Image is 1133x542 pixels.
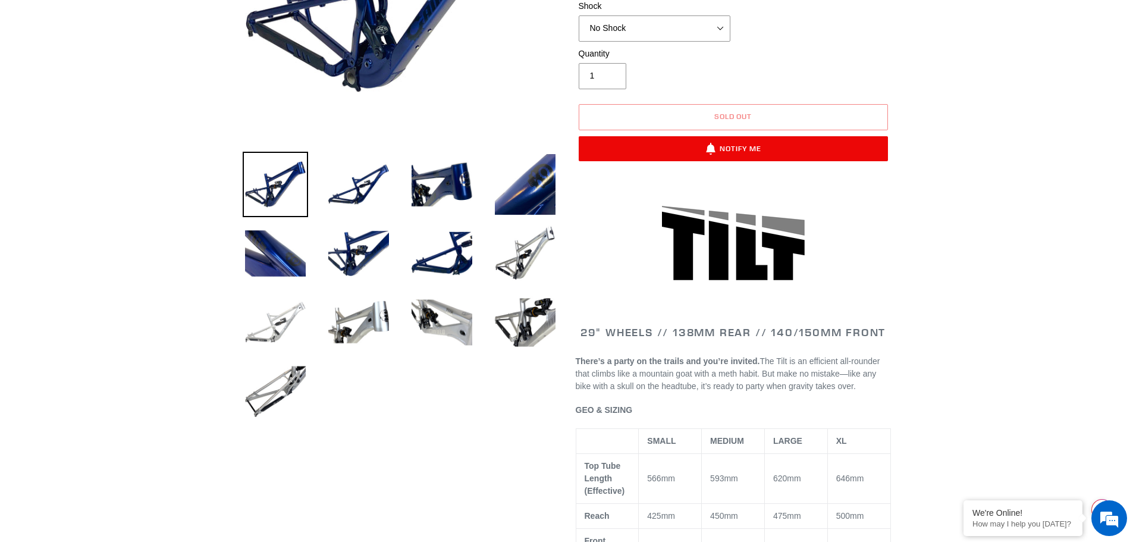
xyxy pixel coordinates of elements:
img: Load image into Gallery viewer, TILT - Frameset [409,221,475,286]
span: LARGE [773,436,802,446]
div: We're Online! [972,508,1074,518]
textarea: Type your message and hit 'Enter' [6,325,227,366]
td: 646mm [827,453,890,503]
td: 566mm [639,453,702,503]
img: Load image into Gallery viewer, TILT - Frameset [492,152,558,217]
img: Load image into Gallery viewer, TILT - Frameset [492,221,558,286]
p: How may I help you today? [972,519,1074,528]
td: 620mm [764,453,827,503]
span: MEDIUM [710,436,744,446]
td: 593mm [702,453,765,503]
img: Load image into Gallery viewer, TILT - Frameset [243,290,308,355]
img: Load image into Gallery viewer, TILT - Frameset [492,290,558,355]
td: 500mm [827,503,890,528]
img: Load image into Gallery viewer, TILT - Frameset [326,221,391,286]
img: Load image into Gallery viewer, TILT - Frameset [243,221,308,286]
span: We're online! [69,150,164,270]
b: There’s a party on the trails and you’re invited. [576,356,760,366]
img: Load image into Gallery viewer, TILT - Frameset [326,152,391,217]
span: GEO & SIZING [576,405,633,415]
img: Load image into Gallery viewer, TILT - Frameset [243,359,308,424]
div: Navigation go back [13,65,31,83]
td: 425mm [639,503,702,528]
img: Load image into Gallery viewer, TILT - Frameset [326,290,391,355]
button: Sold out [579,104,888,130]
span: The Tilt is an efficient all-rounder that climbs like a mountain goat with a meth habit. But make... [576,356,880,391]
td: 475mm [764,503,827,528]
div: Minimize live chat window [195,6,224,35]
td: 450mm [702,503,765,528]
span: Sold out [714,112,752,121]
button: Notify Me [579,136,888,161]
div: Chat with us now [80,67,218,82]
img: Load image into Gallery viewer, TILT - Frameset [409,290,475,355]
span: XL [836,436,847,446]
img: Load image into Gallery viewer, TILT - Frameset [243,152,308,217]
img: d_696896380_company_1647369064580_696896380 [38,59,68,89]
label: Quantity [579,48,730,60]
span: Reach [585,511,610,521]
img: Load image into Gallery viewer, TILT - Frameset [409,152,475,217]
span: SMALL [647,436,676,446]
span: Top Tube Length (Effective) [585,461,625,496]
span: 29" WHEELS // 138mm REAR // 140/150mm FRONT [580,325,886,339]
